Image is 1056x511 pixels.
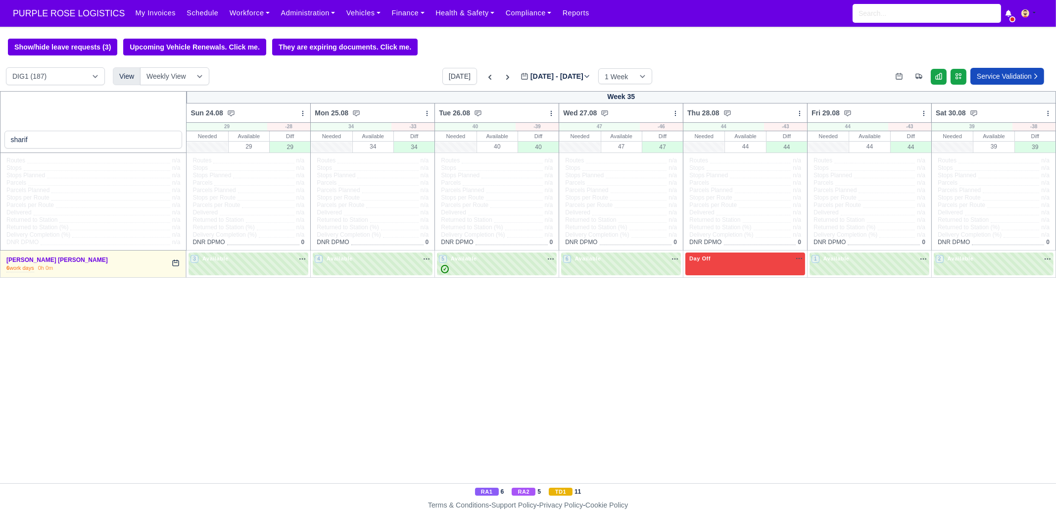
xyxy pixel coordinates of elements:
[565,209,590,216] span: Delivered
[192,157,211,164] span: Routes
[725,141,766,152] div: 44
[545,231,553,238] span: n/a
[172,216,181,223] span: n/a
[938,231,1002,239] span: Delivery Completion (%)
[518,141,559,153] div: 40
[441,179,461,187] span: Parcels
[6,231,70,239] span: Delivery Completion (%)
[317,157,336,164] span: Routes
[669,172,677,179] span: n/a
[938,209,963,216] span: Delivered
[689,179,709,187] span: Parcels
[689,239,721,246] span: DNR DPMO
[8,39,117,55] button: Show/hide leave requests (3)
[814,194,857,202] span: Stops per Route
[192,224,254,231] span: Returned to Station (%)
[441,224,503,231] span: Returned to Station (%)
[441,172,480,179] span: Stops Planned
[296,179,305,186] span: n/a
[1015,131,1056,141] div: Diff
[1015,141,1056,153] div: 39
[537,488,541,496] strong: 5
[441,239,473,246] span: DNR DPMO
[559,123,639,131] div: 47
[439,108,470,118] span: Tue 26.08
[172,164,181,171] span: n/a
[181,3,224,23] a: Schedule
[793,172,801,179] span: n/a
[317,164,332,172] span: Stops
[200,255,231,262] span: Available
[793,194,801,201] span: n/a
[6,256,108,263] a: [PERSON_NAME] [PERSON_NAME]
[812,108,840,118] span: Fri 29.08
[1041,157,1050,164] span: n/a
[557,3,595,23] a: Reports
[808,123,888,131] div: 44
[669,224,677,231] span: n/a
[545,216,553,223] span: n/a
[545,224,553,231] span: n/a
[439,255,447,263] span: 5
[793,209,801,216] span: n/a
[891,131,931,141] div: Diff
[8,3,130,23] span: PURPLE ROSE LOGISTICS
[814,216,864,224] span: Returned to Station
[386,3,430,23] a: Finance
[1041,194,1050,201] span: n/a
[1041,216,1050,223] span: n/a
[6,187,49,194] span: Parcels Planned
[6,202,54,209] span: Parcels per Route
[192,209,218,216] span: Delivered
[565,202,613,209] span: Parcels per Route
[187,91,1056,103] div: Week 35
[793,202,801,208] span: n/a
[317,209,342,216] span: Delivered
[689,172,728,179] span: Stops Planned
[317,202,364,209] span: Parcels per Route
[192,216,243,224] span: Returned to Station
[187,131,228,141] div: Needed
[317,224,379,231] span: Returned to Station (%)
[317,172,355,179] span: Stops Planned
[669,194,677,201] span: n/a
[421,202,429,208] span: n/a
[426,239,429,246] span: 0
[563,255,571,263] span: 6
[946,255,976,262] span: Available
[849,141,890,152] div: 44
[441,231,505,239] span: Delivery Completion (%)
[8,4,130,23] a: PURPLE ROSE LOGISTICS
[421,194,429,201] span: n/a
[687,255,713,262] span: Day Off
[229,141,269,152] div: 29
[1046,239,1050,246] span: 0
[317,194,360,202] span: Stops per Route
[565,216,616,224] span: Returned to Station
[224,3,276,23] a: Workforce
[130,3,181,23] a: My Invoices
[689,216,740,224] span: Returned to Station
[559,131,600,141] div: Needed
[849,131,890,141] div: Available
[689,231,753,239] span: Delivery Completion (%)
[764,123,807,131] div: -43
[938,157,957,164] span: Routes
[192,231,256,239] span: Delivery Completion (%)
[301,239,305,246] span: 0
[441,216,492,224] span: Returned to Station
[421,164,429,171] span: n/a
[1007,463,1056,511] iframe: Chat Widget
[317,187,360,194] span: Parcels Planned
[172,202,181,208] span: n/a
[793,157,801,164] span: n/a
[932,131,973,141] div: Needed
[38,264,53,272] div: 0h 0m
[421,224,429,231] span: n/a
[172,194,181,201] span: n/a
[1041,224,1050,231] span: n/a
[938,216,989,224] span: Returned to Station
[565,187,608,194] span: Parcels Planned
[539,501,583,509] a: Privacy Policy
[296,209,305,216] span: n/a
